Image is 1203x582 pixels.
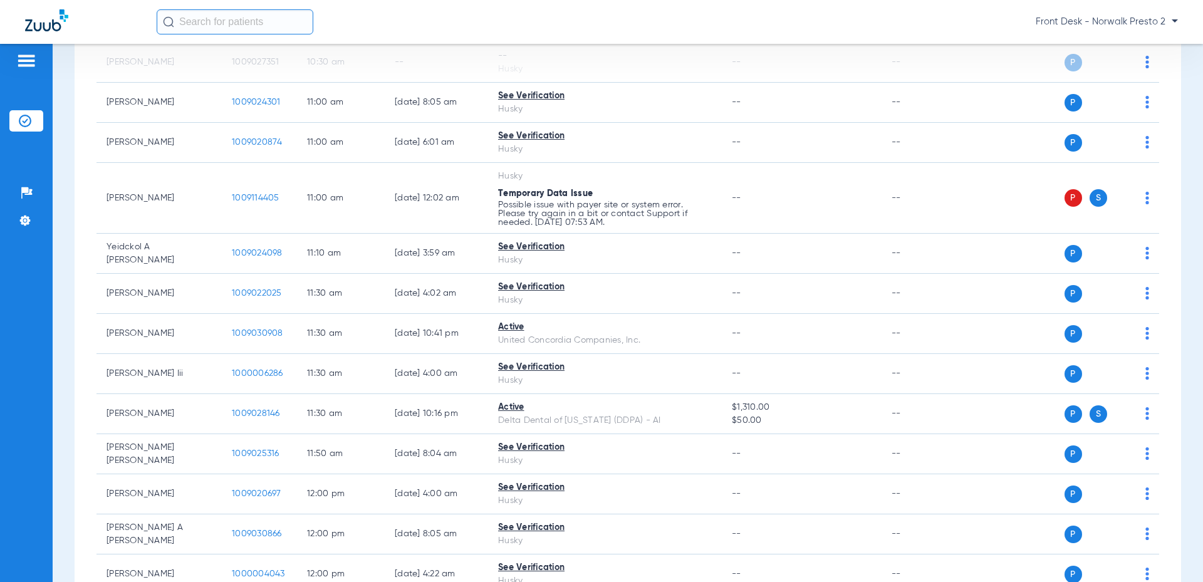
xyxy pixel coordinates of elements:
span: P [1065,134,1082,152]
td: [PERSON_NAME] [96,274,222,314]
span: -- [732,329,741,338]
td: -- [882,434,966,474]
div: See Verification [498,241,712,254]
div: Chat Widget [1140,522,1203,582]
span: P [1065,189,1082,207]
span: -- [732,98,741,107]
td: 11:30 AM [297,354,385,394]
div: See Verification [498,481,712,494]
td: [PERSON_NAME] A [PERSON_NAME] [96,514,222,554]
span: Temporary Data Issue [498,189,593,198]
td: -- [385,43,488,83]
div: United Concordia Companies, Inc. [498,334,712,347]
td: [DATE] 10:16 PM [385,394,488,434]
td: [PERSON_NAME] [96,394,222,434]
img: group-dot-blue.svg [1145,96,1149,108]
div: See Verification [498,441,712,454]
td: [DATE] 4:00 AM [385,354,488,394]
span: P [1065,94,1082,112]
td: [DATE] 4:00 AM [385,474,488,514]
span: -- [732,489,741,498]
span: 1009030908 [232,329,283,338]
img: group-dot-blue.svg [1145,327,1149,340]
td: -- [882,123,966,163]
img: group-dot-blue.svg [1145,247,1149,259]
td: 11:30 AM [297,394,385,434]
span: 1009027351 [232,58,279,66]
div: Husky [498,170,712,183]
img: Zuub Logo [25,9,68,31]
td: [PERSON_NAME] [96,83,222,123]
span: S [1090,405,1107,423]
img: group-dot-blue.svg [1145,192,1149,204]
td: [DATE] 3:59 AM [385,234,488,274]
td: -- [882,83,966,123]
div: Husky [498,374,712,387]
img: group-dot-blue.svg [1145,136,1149,148]
td: 11:30 AM [297,274,385,314]
td: [PERSON_NAME] [96,43,222,83]
input: Search for patients [157,9,313,34]
div: Husky [498,103,712,116]
span: -- [732,194,741,202]
td: 11:00 AM [297,163,385,234]
span: -- [732,569,741,578]
td: -- [882,43,966,83]
div: Active [498,401,712,414]
span: -- [732,138,741,147]
div: See Verification [498,561,712,574]
img: group-dot-blue.svg [1145,367,1149,380]
td: 12:00 PM [297,474,385,514]
img: group-dot-blue.svg [1145,407,1149,420]
span: -- [732,449,741,458]
span: P [1065,365,1082,383]
td: [PERSON_NAME] [PERSON_NAME] [96,434,222,474]
div: Husky [498,454,712,467]
span: P [1065,405,1082,423]
span: 1009020697 [232,489,281,498]
span: -- [732,529,741,538]
td: [DATE] 8:05 AM [385,514,488,554]
td: Yeidckol A [PERSON_NAME] [96,234,222,274]
span: 1000006286 [232,369,283,378]
span: -- [732,249,741,257]
td: -- [882,514,966,554]
td: [DATE] 8:04 AM [385,434,488,474]
span: P [1065,285,1082,303]
td: [DATE] 8:05 AM [385,83,488,123]
span: 1009024098 [232,249,283,257]
span: S [1090,189,1107,207]
td: 12:00 PM [297,514,385,554]
td: [DATE] 10:41 PM [385,314,488,354]
span: Front Desk - Norwalk Presto 2 [1036,16,1178,28]
span: P [1065,486,1082,503]
td: [DATE] 4:02 AM [385,274,488,314]
div: See Verification [498,521,712,534]
span: P [1065,54,1082,71]
div: Delta Dental of [US_STATE] (DDPA) - AI [498,414,712,427]
td: -- [882,234,966,274]
div: See Verification [498,361,712,374]
span: $50.00 [732,414,871,427]
td: 11:00 AM [297,123,385,163]
div: Husky [498,63,712,76]
td: [PERSON_NAME] [96,123,222,163]
div: Husky [498,494,712,507]
td: 10:30 AM [297,43,385,83]
div: See Verification [498,281,712,294]
img: group-dot-blue.svg [1145,487,1149,500]
img: Search Icon [163,16,174,28]
span: $1,310.00 [732,401,871,414]
td: 11:00 AM [297,83,385,123]
div: Active [498,321,712,334]
span: 1009025316 [232,449,279,458]
td: 11:50 AM [297,434,385,474]
span: P [1065,445,1082,463]
div: See Verification [498,130,712,143]
span: 1009030866 [232,529,282,538]
td: 11:30 AM [297,314,385,354]
span: 1009114405 [232,194,279,202]
span: -- [732,58,741,66]
td: [PERSON_NAME] [96,163,222,234]
span: 1009020874 [232,138,283,147]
